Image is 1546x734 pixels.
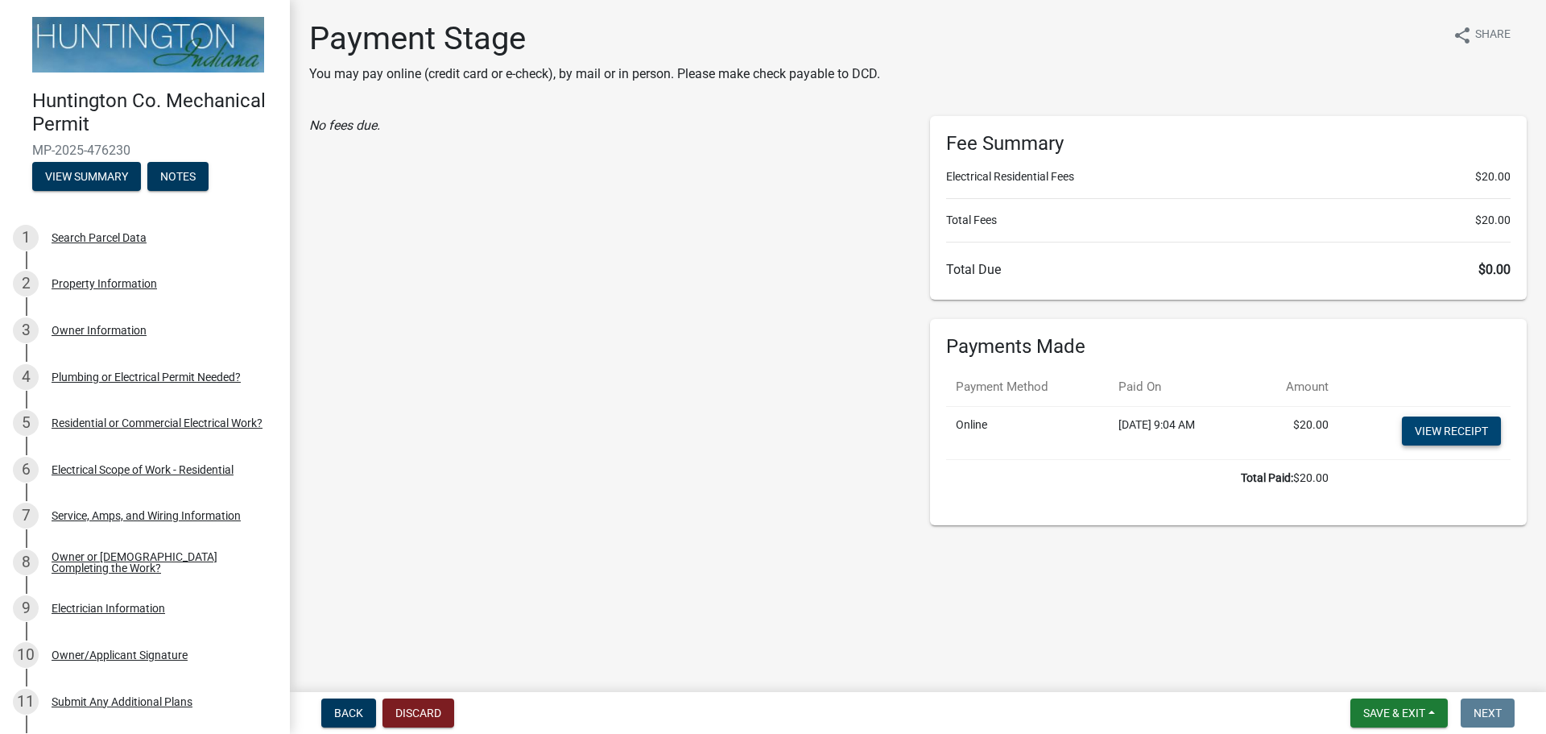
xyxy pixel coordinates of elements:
h6: Fee Summary [946,132,1511,156]
div: 8 [13,549,39,575]
span: Share [1475,26,1511,45]
h1: Payment Stage [309,19,880,58]
span: Next [1474,707,1502,719]
button: Discard [382,699,454,728]
th: Paid On [1109,368,1248,406]
button: Back [321,699,376,728]
i: share [1453,26,1472,45]
td: $20.00 [1248,406,1338,459]
h6: Payments Made [946,335,1511,359]
button: Save & Exit [1350,699,1448,728]
button: shareShare [1440,19,1523,51]
span: MP-2025-476230 [32,143,258,158]
span: $20.00 [1475,168,1511,185]
div: Residential or Commercial Electrical Work? [52,417,262,429]
td: [DATE] 9:04 AM [1109,406,1248,459]
span: $0.00 [1478,262,1511,277]
div: 10 [13,642,39,668]
button: View Summary [32,162,141,191]
i: No fees due. [309,118,380,133]
span: Back [334,707,363,719]
div: 7 [13,503,39,529]
th: Amount [1248,368,1338,406]
a: View receipt [1402,417,1501,446]
span: Save & Exit [1363,707,1425,719]
wm-modal-confirm: Notes [147,171,209,184]
div: 11 [13,689,39,715]
span: $20.00 [1475,212,1511,229]
div: 3 [13,317,39,343]
div: Plumbing or Electrical Permit Needed? [52,371,241,383]
div: 9 [13,595,39,621]
b: Total Paid: [1241,471,1293,484]
div: 2 [13,271,39,297]
div: Owner/Applicant Signature [52,649,188,661]
button: Next [1461,699,1515,728]
h4: Huntington Co. Mechanical Permit [32,89,277,136]
h6: Total Due [946,262,1511,277]
div: Electrician Information [52,603,165,614]
div: 1 [13,225,39,251]
div: 4 [13,364,39,390]
li: Electrical Residential Fees [946,168,1511,185]
p: You may pay online (credit card or e-check), by mail or in person. Please make check payable to DCD. [309,64,880,84]
td: Online [946,406,1109,459]
div: Owner Information [52,325,147,336]
div: Property Information [52,278,157,289]
div: 6 [13,457,39,483]
div: Service, Amps, and Wiring Information [52,510,241,521]
th: Payment Method [946,368,1109,406]
div: Submit Any Additional Plans [52,696,192,707]
div: Owner or [DEMOGRAPHIC_DATA] Completing the Work? [52,551,264,574]
button: Notes [147,162,209,191]
div: 5 [13,410,39,436]
wm-modal-confirm: Summary [32,171,141,184]
div: Electrical Scope of Work - Residential [52,464,234,475]
li: Total Fees [946,212,1511,229]
td: $20.00 [946,459,1338,496]
img: Huntington County, Indiana [32,17,264,73]
div: Search Parcel Data [52,232,147,243]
